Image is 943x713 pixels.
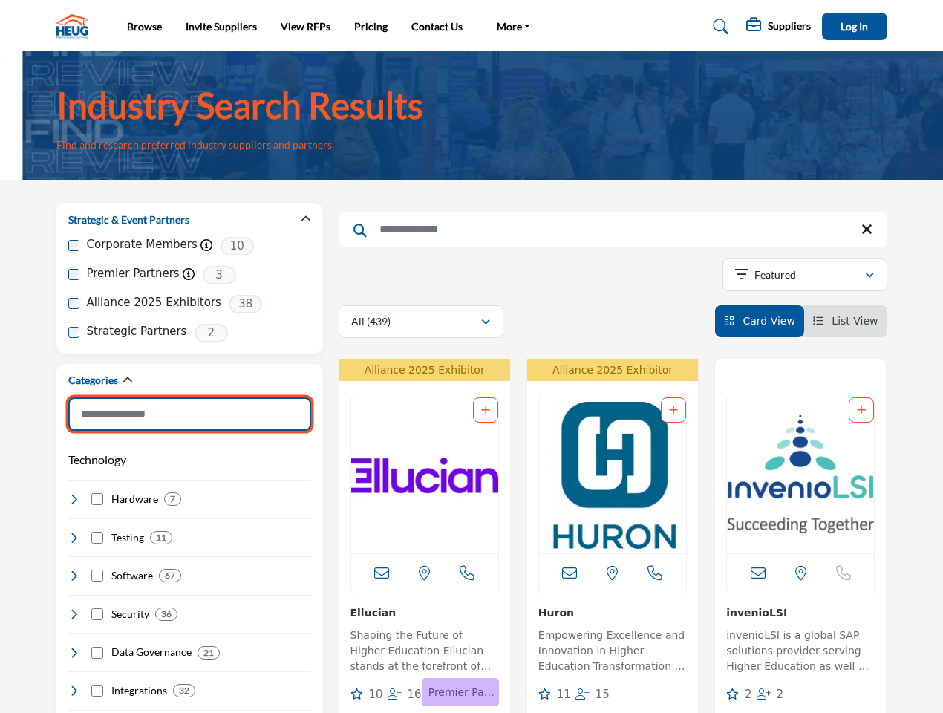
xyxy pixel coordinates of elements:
div: Followers [575,686,610,703]
b: 36 [161,609,172,619]
a: More [486,16,541,37]
span: 2 [745,688,752,701]
input: Search Category [68,397,311,431]
h3: Ellucian [350,605,499,620]
input: Select Security checkbox [91,608,103,620]
span: 3 [203,266,236,284]
button: Featured [722,258,887,291]
h2: Strategic & Event Partners [68,212,189,227]
b: 21 [203,648,214,658]
li: List View [804,305,887,337]
button: Log In [822,13,887,40]
h5: Suppliers [768,19,811,33]
b: 32 [179,686,189,696]
span: 2 [195,324,228,342]
a: Open Listing in new tab [539,397,686,553]
img: Site Logo [56,14,96,39]
a: Add To List [481,404,490,416]
a: Contact Us [411,20,463,33]
label: Strategic Partners [87,323,187,340]
b: 67 [165,570,175,581]
span: List View [832,315,878,327]
a: invenioLSI [726,607,787,619]
p: Alliance 2025 Exhibitor [532,362,694,378]
div: 11 Results For Testing [150,531,172,544]
p: Premier Partner [426,682,495,703]
span: 10 [221,237,254,255]
button: All (439) [339,305,503,338]
span: 38 [229,295,262,313]
a: View RFPs [281,20,330,33]
div: 67 Results For Software [159,569,181,582]
a: Ellucian [350,607,397,619]
li: Card View [715,305,804,337]
span: 10 [368,688,382,701]
h4: Data Governance: Robust systems ensuring data accuracy, consistency, and security, upholding the ... [111,645,192,660]
a: Browse [127,20,162,33]
label: Alliance 2025 Exhibitors [87,294,221,311]
b: 7 [170,494,175,504]
h1: Industry Search Results [56,82,423,128]
input: Select Testing checkbox [91,532,103,544]
h4: Security: Cutting-edge solutions ensuring the utmost protection of institutional data, preserving... [111,607,149,622]
span: 2 [777,688,784,701]
a: Search [699,15,738,39]
p: Shaping the Future of Higher Education Ellucian stands at the forefront of higher education techn... [350,628,499,677]
div: Followers [388,686,422,703]
i: Likes [726,688,739,700]
b: 11 [156,533,166,543]
p: invenioLSI is a global SAP solutions provider serving Higher Education as well as offering specia... [726,628,875,677]
div: 36 Results For Security [155,608,177,621]
p: Find and research preferred industry suppliers and partners [56,137,332,152]
h4: Software: Software solutions [111,568,153,583]
input: Select Integrations checkbox [91,685,103,697]
label: Corporate Members [87,236,198,253]
h3: Huron [538,605,687,620]
a: Open Listing in new tab [351,397,498,553]
a: Pricing [354,20,388,33]
a: Shaping the Future of Higher Education Ellucian stands at the forefront of higher education techn... [350,624,499,677]
h4: Hardware: Hardware Solutions [111,492,158,507]
i: Likes [538,688,551,700]
span: Log In [841,20,868,33]
p: Featured [754,267,796,282]
a: Invite Suppliers [186,20,257,33]
h3: invenioLSI [726,605,875,620]
h4: Testing: Testing [111,530,144,545]
a: Add To List [857,404,866,416]
input: Select Data Governance checkbox [91,647,103,659]
h4: Integrations: Seamless and efficient system integrations tailored for the educational domain, ens... [111,683,167,698]
h2: Categories [68,373,118,388]
label: Premier Partners [87,265,180,282]
i: Likes [350,688,363,700]
span: Card View [743,315,794,327]
img: invenioLSI [727,397,874,553]
button: Technology [68,451,126,469]
div: Suppliers [746,18,811,36]
a: Open Listing in new tab [727,397,874,553]
a: Add To List [669,404,678,416]
span: 11 [557,688,571,701]
input: Select Software checkbox [91,570,103,582]
input: Select Hardware checkbox [91,493,103,505]
span: 16 [408,688,422,701]
a: View List [813,315,878,327]
div: 32 Results For Integrations [173,684,195,697]
input: Search Keyword [339,212,887,247]
a: invenioLSI is a global SAP solutions provider serving Higher Education as well as offering specia... [726,624,875,677]
p: Empowering Excellence and Innovation in Higher Education Transformation In the realm of higher ed... [538,628,687,677]
p: Alliance 2025 Exhibitor [344,362,506,378]
input: Corporate Members checkbox [68,240,79,251]
div: 7 Results For Hardware [164,492,181,506]
a: Empowering Excellence and Innovation in Higher Education Transformation In the realm of higher ed... [538,624,687,677]
input: Alliance 2025 Exhibitors checkbox [68,298,79,309]
a: Huron [538,607,574,619]
img: Huron [539,397,686,553]
a: View Card [724,315,795,327]
p: All (439) [351,314,391,329]
input: Premier Partners checkbox [68,269,79,280]
div: 21 Results For Data Governance [198,646,220,660]
input: Strategic Partners checkbox [68,327,79,338]
span: 15 [596,688,610,701]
